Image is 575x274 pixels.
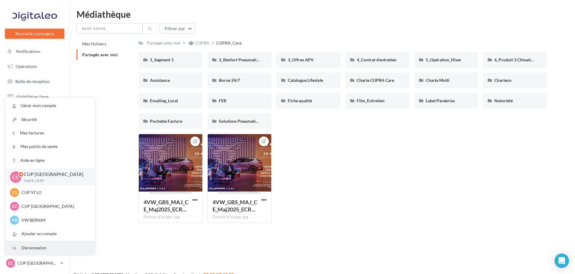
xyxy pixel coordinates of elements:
[21,203,88,209] p: CUP [GEOGRAPHIC_DATA]
[12,217,17,223] span: VB
[21,217,88,223] p: VW BERNAY
[219,57,265,62] span: 2_Renfort Pneumatiques
[195,40,210,46] div: CUPRA
[288,57,314,62] span: 3_Offres APV
[4,120,66,133] a: Contacts
[4,106,66,118] a: Campagnes
[4,185,66,203] a: Campagnes DataOnDemand
[4,60,66,73] a: Opérations
[16,49,40,54] span: Notifications
[82,52,118,57] span: Partagés avec moi
[5,241,95,255] div: Déconnexion
[555,254,569,268] div: Open Intercom Messenger
[494,57,542,62] span: 6_Produit 3 Climatisation
[426,57,462,62] span: 5_Opération_Hiver
[5,227,95,241] div: Ajouter un compte
[4,165,66,183] a: PLV et print personnalisable
[5,126,95,140] a: Mes factures
[8,260,13,266] span: CC
[4,45,63,58] button: Notifications
[17,260,57,266] p: CUP [GEOGRAPHIC_DATA]
[150,78,170,83] span: Assistance
[494,78,511,83] span: Charteco
[357,98,384,103] span: Film_Entretien
[5,99,95,112] a: Gérer mon compte
[16,64,37,69] span: Opérations
[82,41,106,46] span: Mes fichiers
[147,40,181,46] div: Partagés avec moi
[5,113,95,126] a: Sécurité
[150,98,178,103] span: Emailing_Local
[76,10,568,19] div: Médiathèque
[219,98,226,103] span: FER
[144,199,188,213] span: 4VW_GBS_MAJ_CE_Maj2025_ECRAN_CUPRA_E2
[144,214,197,220] div: Format d'image: jpg
[219,119,264,124] span: Solutions Pneumatiques
[426,98,455,103] span: Label Parebrise
[12,189,17,195] span: CS
[213,214,266,220] div: Format d'image: jpg
[426,78,449,83] span: Charte Multi
[494,98,513,103] span: Notoriété
[357,57,396,62] span: 4_Contrat d'entretien
[5,257,64,269] a: CC CUP [GEOGRAPHIC_DATA]
[5,140,95,153] a: Mes points de vente
[4,135,66,148] a: Médiathèque
[288,98,312,103] span: Fiche qualité
[357,78,394,83] span: Charte CUPRA Care
[12,203,17,209] span: CC
[4,91,66,103] a: Visibilité en ligne
[24,171,85,178] p: CUP [GEOGRAPHIC_DATA]
[150,119,182,124] span: Pochette Facture
[216,40,241,46] div: CUPRA_Care
[5,154,95,167] a: Aide en ligne
[16,94,48,99] span: Visibilité en ligne
[150,57,174,62] span: 1_Segment 1
[219,78,240,83] span: Borne 24/7
[4,75,66,88] a: Boîte de réception
[160,23,195,34] button: Filtrer par
[21,189,88,195] p: CUP ST LO
[24,178,85,183] p: cupra_caen
[288,78,323,83] span: Catalogue Lifestyle
[5,29,64,39] button: Nouvelle campagne
[12,174,19,180] span: CC
[15,79,50,84] span: Boîte de réception
[4,150,66,163] a: Calendrier
[213,199,257,213] span: 4VW_GBS_MAJ_CE_Maj2025_ECRAN_CUPRA_E2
